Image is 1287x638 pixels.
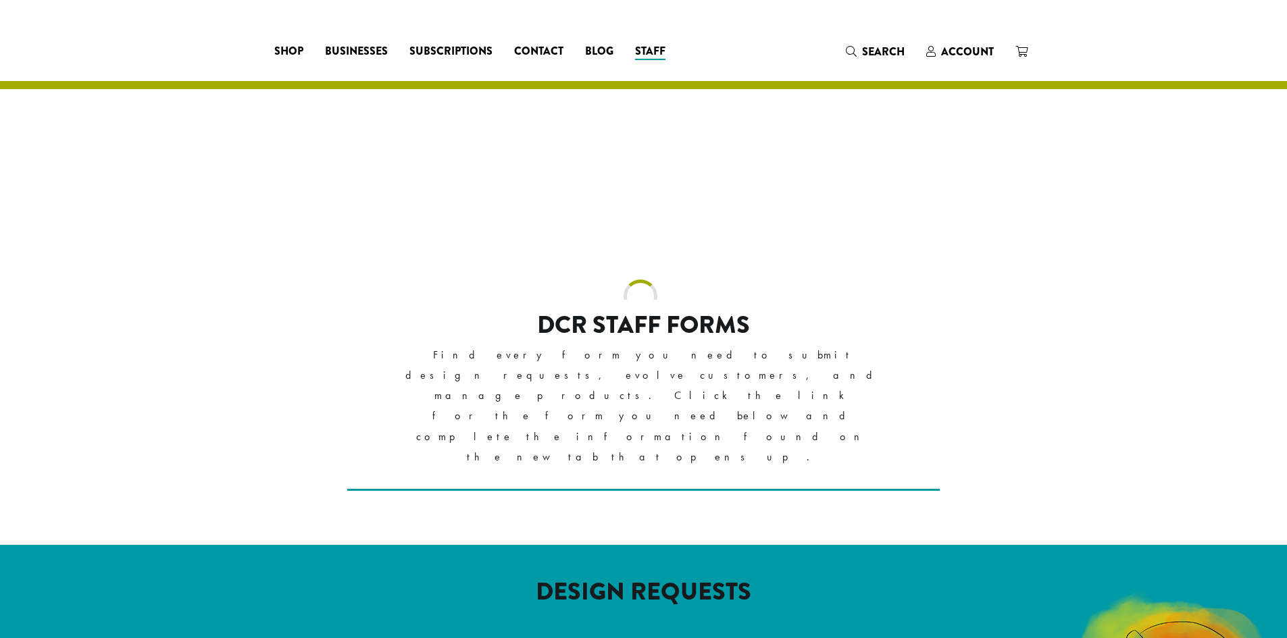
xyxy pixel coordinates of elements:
[835,41,915,63] a: Search
[314,41,399,62] a: Businesses
[862,44,905,59] span: Search
[915,41,1005,63] a: Account
[574,41,624,62] a: Blog
[635,43,665,60] span: Staff
[325,43,388,60] span: Businesses
[585,43,613,60] span: Blog
[503,41,574,62] a: Contact
[274,43,303,60] span: Shop
[941,44,994,59] span: Account
[624,41,676,62] a: Staff
[405,345,882,467] p: Find every form you need to submit design requests, evolve customers, and manage products. Click ...
[259,577,1029,606] h2: DESIGN REQUESTS
[409,43,493,60] span: Subscriptions
[399,41,503,62] a: Subscriptions
[514,43,563,60] span: Contact
[263,41,314,62] a: Shop
[405,311,882,340] h2: DCR Staff Forms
